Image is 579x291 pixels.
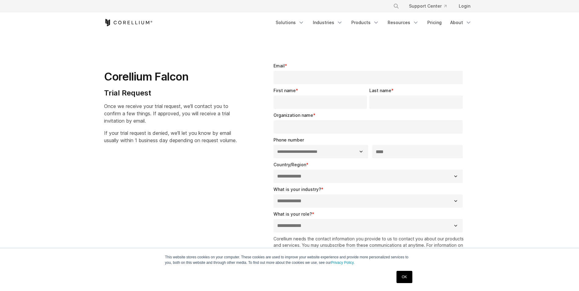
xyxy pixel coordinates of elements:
a: Products [348,17,383,28]
a: OK [396,271,412,283]
div: Navigation Menu [272,17,475,28]
button: Search [391,1,402,12]
span: Email [273,63,285,68]
a: Industries [309,17,346,28]
span: Last name [369,88,391,93]
a: Resources [384,17,422,28]
a: Support Center [404,1,451,12]
a: Corellium Home [104,19,153,26]
span: What is your industry? [273,187,321,192]
p: This website stores cookies on your computer. These cookies are used to improve your website expe... [165,254,414,265]
h4: Trial Request [104,88,237,98]
a: Privacy Policy. [331,260,355,265]
span: Once we receive your trial request, we'll contact you to confirm a few things. If approved, you w... [104,103,230,124]
a: Login [454,1,475,12]
span: If your trial request is denied, we'll let you know by email usually within 1 business day depend... [104,130,237,143]
span: First name [273,88,296,93]
span: What is your role? [273,211,312,217]
span: Country/Region [273,162,306,167]
div: Navigation Menu [386,1,475,12]
a: Pricing [424,17,445,28]
a: Solutions [272,17,308,28]
span: Organization name [273,113,313,118]
a: About [447,17,475,28]
h1: Corellium Falcon [104,70,237,84]
p: Corellium needs the contact information you provide to us to contact you about our products and s... [273,235,465,261]
span: Phone number [273,137,304,142]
